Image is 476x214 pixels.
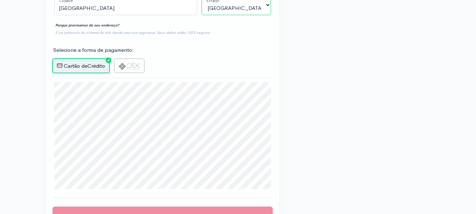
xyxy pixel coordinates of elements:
[55,23,119,27] strong: Porque precisamos do seu endereço?
[119,62,140,70] img: pix-logo-9c6f7f1e21d0dbbe27cc39d8b486803e509c07734d8fd270ca391423bc61e7ca.png
[53,46,134,54] label: Selecione a forma de pagamento:
[52,58,110,74] label: Crédito
[64,62,87,69] span: Cartão de
[54,29,271,36] div: É um protocolo do sistema de anti-fraude para sua segurança. Seus dados estão 100% seguros.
